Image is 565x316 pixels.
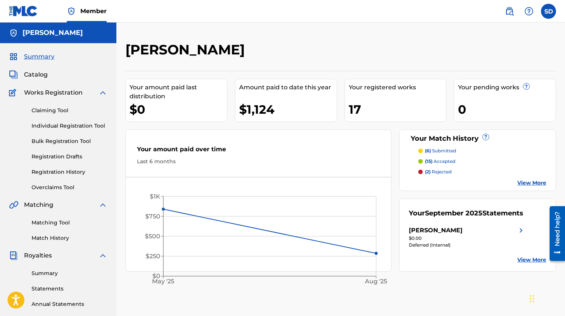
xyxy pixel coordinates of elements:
div: Your Match History [409,134,546,144]
div: Your amount paid last distribution [130,83,227,101]
div: Help [521,4,536,19]
h2: [PERSON_NAME] [125,41,249,58]
div: Your pending works [458,83,556,92]
div: $0.00 [409,235,526,242]
span: Member [80,7,107,15]
a: (6) submitted [418,147,546,154]
tspan: Aug '25 [365,278,387,285]
img: expand [98,200,107,209]
a: Individual Registration Tool [32,122,107,130]
tspan: $250 [146,253,160,260]
span: (15) [425,158,432,164]
a: (2) rejected [418,169,546,175]
a: Summary [32,269,107,277]
a: Claiming Tool [32,107,107,114]
div: User Menu [541,4,556,19]
a: SummarySummary [9,52,54,61]
div: Your amount paid over time [137,145,380,158]
a: Overclaims Tool [32,184,107,191]
a: Bulk Registration Tool [32,137,107,145]
img: Matching [9,200,18,209]
div: Last 6 months [137,158,380,166]
span: Matching [24,200,53,209]
img: expand [98,88,107,97]
tspan: $750 [145,213,160,220]
a: Annual Statements [32,300,107,308]
iframe: Resource Center [544,201,565,265]
div: Drag [530,287,534,310]
img: MLC Logo [9,6,38,17]
img: help [524,7,533,16]
div: [PERSON_NAME] [409,226,463,235]
div: 0 [458,101,556,118]
img: right chevron icon [517,226,526,235]
a: [PERSON_NAME]right chevron icon$0.00Deferred (Internal) [409,226,526,248]
tspan: $1K [150,193,160,200]
span: (6) [425,148,431,153]
a: Statements [32,285,107,293]
div: Amount paid to date this year [239,83,337,92]
span: Works Registration [24,88,83,97]
a: Public Search [502,4,517,19]
p: accepted [425,158,455,165]
p: rejected [425,169,452,175]
a: Registration Drafts [32,153,107,161]
img: Works Registration [9,88,19,97]
img: Summary [9,52,18,61]
span: Royalties [24,251,52,260]
h5: Sina Darvishi [23,29,83,37]
a: Matching Tool [32,219,107,227]
span: ? [483,134,489,140]
a: (15) accepted [418,158,546,165]
a: Registration History [32,168,107,176]
img: Royalties [9,251,18,260]
img: search [505,7,514,16]
div: Your Statements [409,208,523,218]
a: CatalogCatalog [9,70,48,79]
div: $1,124 [239,101,337,118]
a: View More [517,256,546,264]
a: View More [517,179,546,187]
span: Summary [24,52,54,61]
span: September 2025 [425,209,482,217]
img: Catalog [9,70,18,79]
tspan: $0 [152,272,160,280]
tspan: $500 [145,233,160,240]
div: Your registered works [349,83,446,92]
img: Accounts [9,29,18,38]
span: ? [523,83,529,89]
iframe: Chat Widget [527,280,565,316]
div: $0 [130,101,227,118]
div: Deferred (Internal) [409,242,526,248]
div: 17 [349,101,446,118]
img: Top Rightsholder [67,7,76,16]
span: Catalog [24,70,48,79]
img: expand [98,251,107,260]
tspan: May '25 [152,278,175,285]
a: Match History [32,234,107,242]
p: submitted [425,147,456,154]
span: (2) [425,169,431,175]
